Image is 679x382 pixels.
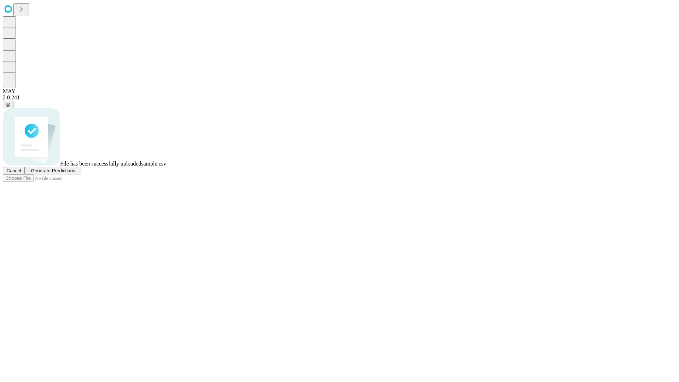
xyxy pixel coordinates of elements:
div: 2.0.241 [3,94,676,101]
button: Cancel [3,167,25,174]
span: @ [6,102,11,107]
span: sample.csv [141,161,166,167]
button: Generate Predictions [25,167,81,174]
button: @ [3,101,13,108]
span: Generate Predictions [31,168,75,173]
div: MAY [3,88,676,94]
span: File has been successfully uploaded [60,161,141,167]
span: Cancel [6,168,21,173]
